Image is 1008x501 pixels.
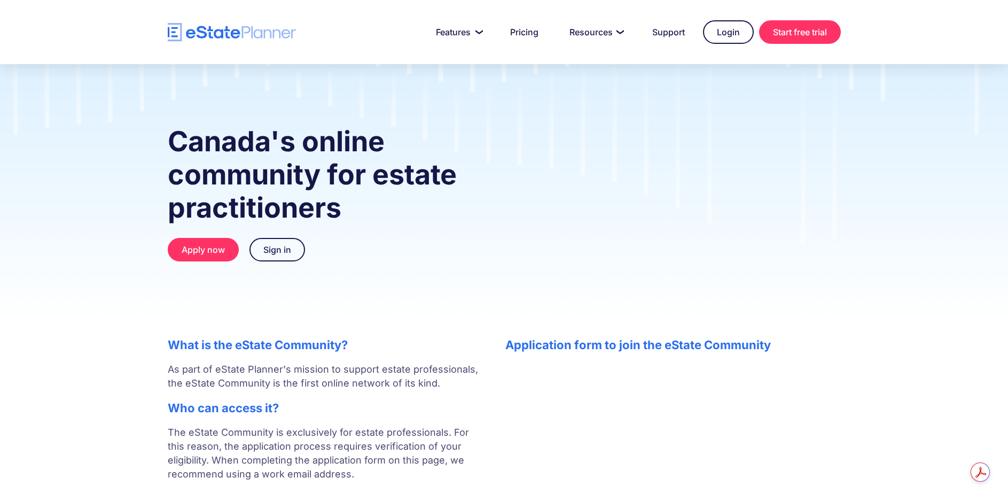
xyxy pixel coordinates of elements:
a: Features [423,21,492,43]
p: As part of eState Planner's mission to support estate professionals, the eState Community is the ... [168,363,484,390]
a: home [168,23,296,42]
p: The eState Community is exclusively for estate professionals. For this reason, the application pr... [168,426,484,495]
a: Apply now [168,238,239,261]
h2: What is the eState Community? [168,338,484,352]
a: Support [639,21,698,43]
a: Pricing [497,21,551,43]
a: Resources [557,21,634,43]
a: Sign in [249,238,305,261]
h2: Application form to join the eState Community [505,338,841,352]
h2: Who can access it? [168,401,484,415]
strong: Canada's online community for estate practitioners [168,125,457,225]
a: Login [703,20,754,44]
a: Start free trial [759,20,841,44]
